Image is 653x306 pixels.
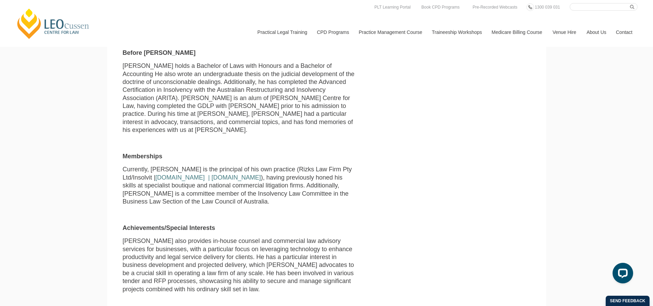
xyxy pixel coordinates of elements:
[354,17,427,47] a: Practice Management Course
[581,17,611,47] a: About Us
[123,62,354,133] span: [PERSON_NAME] holds a Bachelor of Laws with Honours and a Bachelor of Accounting He also wrote an...
[535,5,560,10] span: 1300 039 031
[15,8,91,40] a: [PERSON_NAME] Centre for Law
[533,3,561,11] a: 1300 039 031
[471,3,519,11] a: Pre-Recorded Webcasts
[211,174,261,181] a: [DOMAIN_NAME]
[123,237,354,292] span: [PERSON_NAME] also provides in-house counsel and commercial law advisory services for businesses,...
[123,49,196,56] strong: Before [PERSON_NAME]
[373,3,412,11] a: PLT Learning Portal
[312,17,353,47] a: CPD Programs
[607,260,636,289] iframe: LiveChat chat widget
[123,224,215,231] strong: Achievements/Special Interests
[123,153,162,160] strong: Memberships
[123,166,352,205] span: Currently, [PERSON_NAME] is the principal of his own practice (Rizks Law Firm Pty Ltd/Insolvit | ...
[155,174,210,181] a: [DOMAIN_NAME] |
[252,17,312,47] a: Practical Legal Training
[427,17,486,47] a: Traineeship Workshops
[486,17,547,47] a: Medicare Billing Course
[611,17,638,47] a: Contact
[547,17,581,47] a: Venue Hire
[420,3,461,11] a: Book CPD Programs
